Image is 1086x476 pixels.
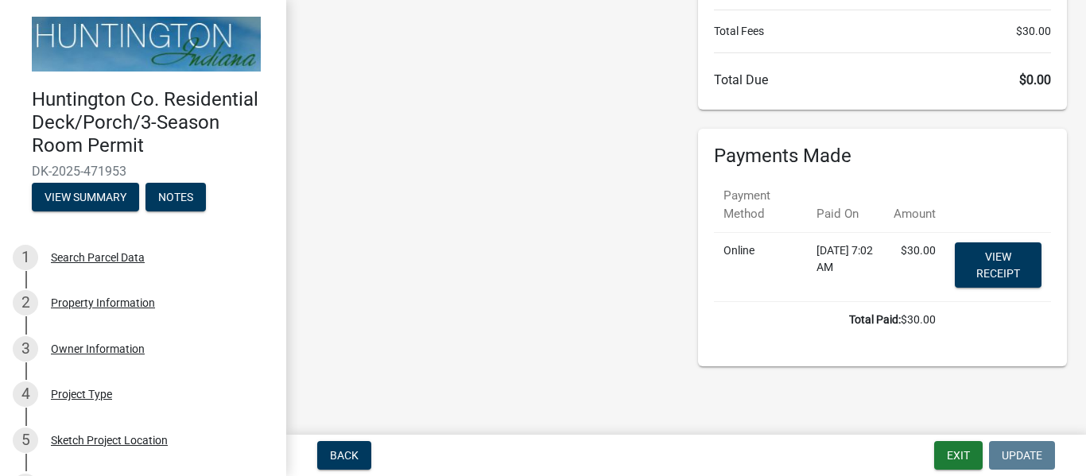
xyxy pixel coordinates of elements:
div: Project Type [51,389,112,400]
div: 5 [13,428,38,453]
div: 1 [13,245,38,270]
span: Back [330,449,359,462]
li: Total Fees [714,23,1051,40]
span: Update [1002,449,1042,462]
th: Paid On [807,177,885,233]
wm-modal-confirm: Summary [32,192,139,204]
button: Exit [934,441,983,470]
div: Search Parcel Data [51,252,145,263]
div: 2 [13,290,38,315]
div: Property Information [51,297,155,308]
button: Back [317,441,371,470]
div: 3 [13,336,38,362]
h6: Payments Made [714,145,1051,168]
button: View Summary [32,183,139,211]
img: Huntington County, Indiana [32,17,261,72]
td: $30.00 [714,302,945,339]
td: Online [714,233,807,302]
a: View receipt [955,242,1041,288]
th: Payment Method [714,177,807,233]
th: Amount [884,177,945,233]
div: 4 [13,381,38,407]
span: $30.00 [1016,23,1051,40]
td: $30.00 [884,233,945,302]
h4: Huntington Co. Residential Deck/Porch/3-Season Room Permit [32,88,273,157]
h6: Total Due [714,72,1051,87]
div: Sketch Project Location [51,435,168,446]
td: [DATE] 7:02 AM [807,233,885,302]
button: Update [989,441,1055,470]
wm-modal-confirm: Notes [145,192,206,204]
span: DK-2025-471953 [32,164,254,179]
div: Owner Information [51,343,145,354]
span: $0.00 [1019,72,1051,87]
button: Notes [145,183,206,211]
b: Total Paid: [849,313,901,326]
